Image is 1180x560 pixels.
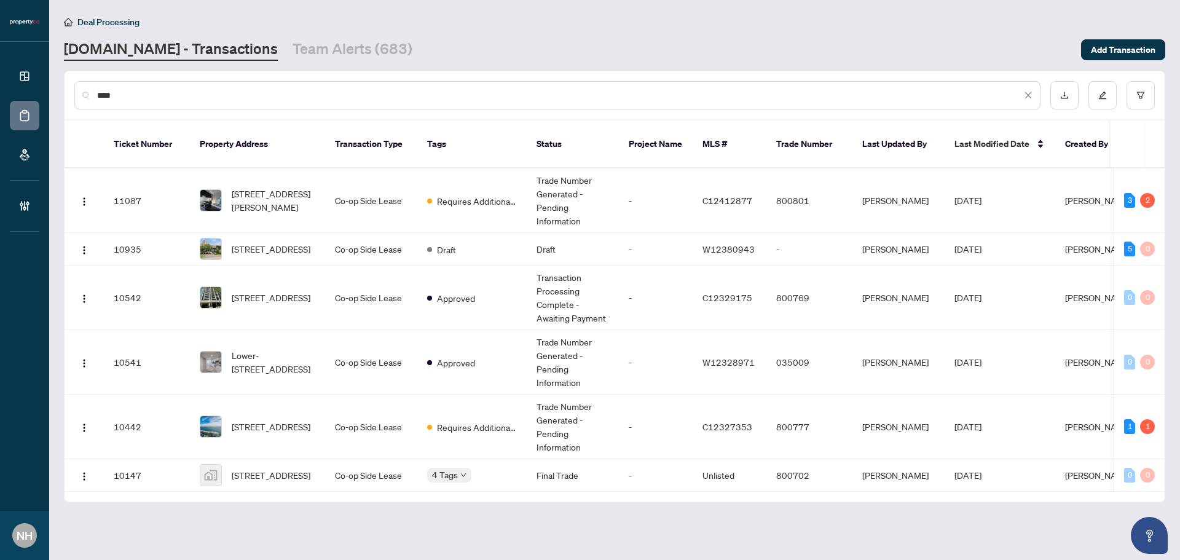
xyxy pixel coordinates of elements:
span: [DATE] [954,421,981,432]
div: 3 [1124,193,1135,208]
span: W12328971 [702,357,755,368]
span: Lower-[STREET_ADDRESS] [232,349,315,376]
td: - [619,266,693,330]
button: Logo [74,191,94,210]
div: 5 [1124,242,1135,256]
div: 0 [1140,355,1155,369]
img: Logo [79,245,89,255]
span: [STREET_ADDRESS] [232,420,310,433]
span: [PERSON_NAME] [1065,243,1131,254]
div: 1 [1124,419,1135,434]
th: Ticket Number [104,120,190,168]
button: download [1050,81,1079,109]
span: download [1060,91,1069,100]
div: 0 [1140,242,1155,256]
img: thumbnail-img [200,465,221,486]
span: W12380943 [702,243,755,254]
button: edit [1088,81,1117,109]
span: Approved [437,356,475,369]
span: NH [17,527,33,544]
td: [PERSON_NAME] [852,266,945,330]
span: [STREET_ADDRESS] [232,242,310,256]
span: [PERSON_NAME] [1065,292,1131,303]
div: 0 [1124,355,1135,369]
td: Co-op Side Lease [325,233,417,266]
td: 10147 [104,459,190,492]
img: thumbnail-img [200,352,221,373]
td: - [619,330,693,395]
td: [PERSON_NAME] [852,395,945,459]
span: [PERSON_NAME] [1065,195,1131,206]
span: [PERSON_NAME] [1065,357,1131,368]
th: Last Updated By [852,120,945,168]
td: [PERSON_NAME] [852,459,945,492]
span: Requires Additional Docs [437,420,517,434]
span: C12329175 [702,292,752,303]
div: 0 [1140,290,1155,305]
img: thumbnail-img [200,239,221,259]
td: 10542 [104,266,190,330]
td: - [619,233,693,266]
td: Trade Number Generated - Pending Information [527,168,619,233]
span: [DATE] [954,243,981,254]
td: Co-op Side Lease [325,330,417,395]
th: Transaction Type [325,120,417,168]
span: filter [1136,91,1145,100]
button: Logo [74,288,94,307]
img: Logo [79,197,89,207]
img: Logo [79,423,89,433]
a: [DOMAIN_NAME] - Transactions [64,39,278,61]
span: Approved [437,291,475,305]
td: 10935 [104,233,190,266]
div: 0 [1124,468,1135,483]
td: - [766,233,852,266]
img: thumbnail-img [200,416,221,437]
span: Requires Additional Docs [437,194,517,208]
span: Deal Processing [77,17,140,28]
button: Logo [74,417,94,436]
th: Project Name [619,120,693,168]
th: Tags [417,120,527,168]
th: Created By [1055,120,1129,168]
td: 10541 [104,330,190,395]
span: Unlisted [702,470,734,481]
td: [PERSON_NAME] [852,330,945,395]
div: 0 [1124,290,1135,305]
th: Trade Number [766,120,852,168]
span: C12412877 [702,195,752,206]
a: Team Alerts (683) [293,39,412,61]
span: [STREET_ADDRESS][PERSON_NAME] [232,187,315,214]
td: Trade Number Generated - Pending Information [527,330,619,395]
th: MLS # [693,120,766,168]
td: 035009 [766,330,852,395]
td: Co-op Side Lease [325,168,417,233]
td: [PERSON_NAME] [852,233,945,266]
td: Draft [527,233,619,266]
span: [DATE] [954,357,981,368]
img: Logo [79,294,89,304]
button: Open asap [1131,517,1168,554]
button: Logo [74,352,94,372]
span: 4 Tags [432,468,458,482]
td: - [619,395,693,459]
img: logo [10,18,39,26]
td: 800801 [766,168,852,233]
img: thumbnail-img [200,287,221,308]
span: close [1024,91,1032,100]
span: [STREET_ADDRESS] [232,291,310,304]
td: 800702 [766,459,852,492]
span: [PERSON_NAME] [1065,421,1131,432]
span: Last Modified Date [954,137,1029,151]
img: Logo [79,471,89,481]
div: 0 [1140,468,1155,483]
span: [STREET_ADDRESS] [232,468,310,482]
td: Final Trade [527,459,619,492]
span: [DATE] [954,292,981,303]
td: Trade Number Generated - Pending Information [527,395,619,459]
img: thumbnail-img [200,190,221,211]
span: [PERSON_NAME] [1065,470,1131,481]
button: Add Transaction [1081,39,1165,60]
span: down [460,472,466,478]
span: edit [1098,91,1107,100]
div: 1 [1140,419,1155,434]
